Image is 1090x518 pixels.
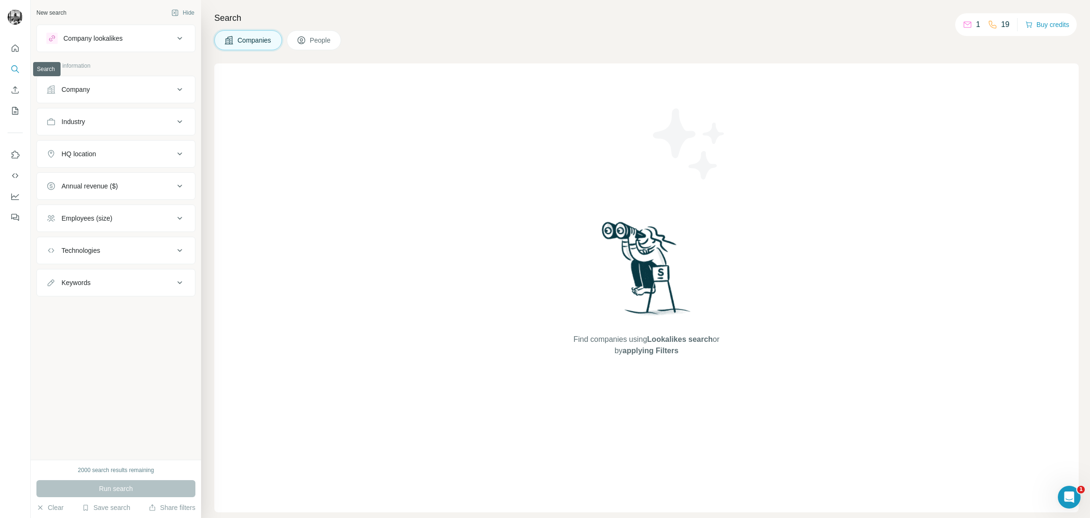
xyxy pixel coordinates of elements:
[8,167,23,184] button: Use Surfe API
[571,334,722,357] span: Find companies using or by
[36,9,66,17] div: New search
[8,146,23,163] button: Use Surfe on LinkedIn
[8,9,23,25] img: Avatar
[62,117,85,126] div: Industry
[62,278,90,287] div: Keywords
[62,149,96,159] div: HQ location
[37,207,195,230] button: Employees (size)
[237,36,272,45] span: Companies
[976,19,980,30] p: 1
[37,239,195,262] button: Technologies
[37,110,195,133] button: Industry
[8,209,23,226] button: Feedback
[8,81,23,98] button: Enrich CSV
[82,503,130,512] button: Save search
[78,466,154,474] div: 2000 search results remaining
[165,6,201,20] button: Hide
[62,181,118,191] div: Annual revenue ($)
[623,347,678,355] span: applying Filters
[8,40,23,57] button: Quick start
[598,219,696,325] img: Surfe Illustration - Woman searching with binoculars
[647,335,713,343] span: Lookalikes search
[1077,486,1085,493] span: 1
[36,503,63,512] button: Clear
[37,78,195,101] button: Company
[36,62,195,70] p: Company information
[62,214,112,223] div: Employees (size)
[8,188,23,205] button: Dashboard
[1058,486,1081,509] iframe: Intercom live chat
[62,246,100,255] div: Technologies
[8,61,23,78] button: Search
[37,143,195,165] button: HQ location
[37,271,195,294] button: Keywords
[647,101,732,187] img: Surfe Illustration - Stars
[310,36,332,45] span: People
[149,503,195,512] button: Share filters
[62,85,90,94] div: Company
[1001,19,1010,30] p: 19
[8,102,23,119] button: My lists
[63,34,123,43] div: Company lookalikes
[214,11,1079,25] h4: Search
[37,175,195,197] button: Annual revenue ($)
[37,27,195,50] button: Company lookalikes
[1025,18,1069,31] button: Buy credits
